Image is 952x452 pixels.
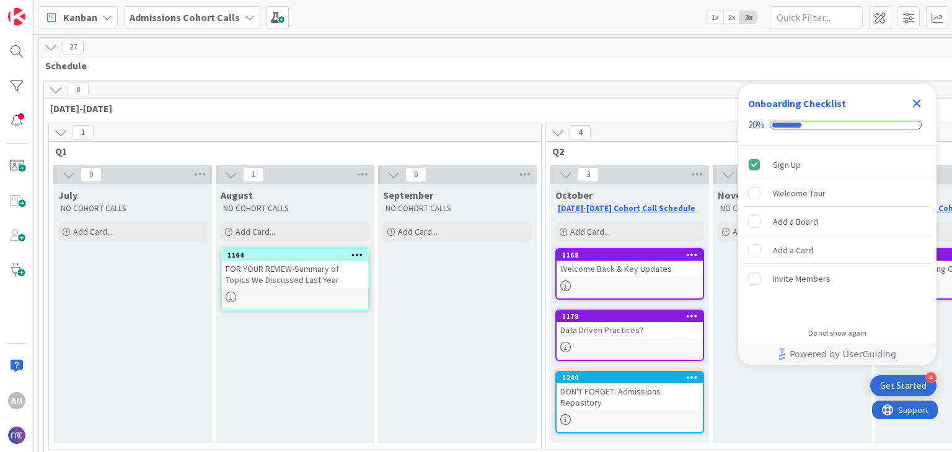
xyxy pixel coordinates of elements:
span: August [221,189,253,201]
p: NO COHORT CALLS [61,204,205,214]
div: Close Checklist [907,93,927,113]
div: Invite Members [773,271,831,286]
img: Visit kanbanzone.com [8,8,25,25]
div: Data Driven Practices? [557,322,703,338]
div: 1168 [557,250,703,261]
div: AM [8,392,25,409]
div: DON'T FORGET: Admissions Repository [557,383,703,411]
p: NO COHORT CALLS [386,204,529,214]
div: Welcome Back & Key Updates [557,261,703,277]
span: 1 [73,125,94,140]
div: Checklist progress: 20% [748,120,927,131]
span: Powered by UserGuiding [790,347,896,362]
span: 0 [81,167,102,182]
span: Add Card... [236,226,275,237]
p: NO COHORT CALLS [223,204,367,214]
div: Open Get Started checklist, remaining modules: 4 [870,375,937,396]
span: Add Card... [73,226,113,237]
p: NO COHORT CALLS [720,204,864,214]
div: 20% [748,120,765,131]
div: Get Started [880,380,927,392]
div: Add a Card is incomplete. [743,237,932,264]
div: Add a Board [773,214,818,229]
span: September [383,189,433,201]
div: Do not show again [808,328,866,338]
div: Checklist items [738,146,937,320]
span: 2x [723,11,740,24]
span: 3 [578,167,599,182]
div: Add a Card [773,243,813,258]
div: Welcome Tour is incomplete. [743,180,932,207]
div: Checklist Container [738,84,937,365]
div: Welcome Tour [773,186,826,201]
span: Add Card... [570,226,610,237]
span: 1x [707,11,723,24]
span: 1 [243,167,264,182]
div: 1240 [562,373,703,382]
div: 1168 [562,251,703,259]
span: Add Card... [398,226,438,237]
input: Quick Filter... [770,6,863,28]
span: 3x [740,11,757,24]
span: Q1 [55,145,526,157]
div: Onboarding Checklist [748,96,846,111]
div: 1168Welcome Back & Key Updates [557,250,703,277]
span: 0 [405,167,426,182]
a: Powered by UserGuiding [744,343,930,365]
div: 1164FOR YOUR REVIEW-Summary of Topics We Discussed Last Year [222,250,368,288]
span: November [718,189,765,201]
div: 1178Data Driven Practices? [557,311,703,338]
img: avatar [8,427,25,444]
div: 1178 [557,311,703,322]
div: Invite Members is incomplete. [743,265,932,292]
div: 4 [925,372,937,383]
span: 8 [68,82,89,97]
span: October [555,189,593,201]
div: Sign Up [773,157,801,172]
div: 1240DON'T FORGET: Admissions Repository [557,372,703,411]
div: 1240 [557,372,703,383]
span: July [58,189,77,201]
span: 4 [570,125,591,140]
span: Kanban [63,10,97,25]
span: Add Card... [733,226,772,237]
b: Admissions Cohort Calls [130,11,240,24]
span: Support [26,2,56,17]
div: Footer [738,343,937,365]
div: 1164 [222,250,368,261]
a: [DATE]-[DATE] Cohort Call Schedule [558,203,695,214]
div: Sign Up is complete. [743,151,932,178]
div: Add a Board is incomplete. [743,208,932,235]
div: FOR YOUR REVIEW-Summary of Topics We Discussed Last Year [222,261,368,288]
div: 1178 [562,312,703,321]
div: 1164 [227,251,368,259]
span: 27 [63,40,84,54]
